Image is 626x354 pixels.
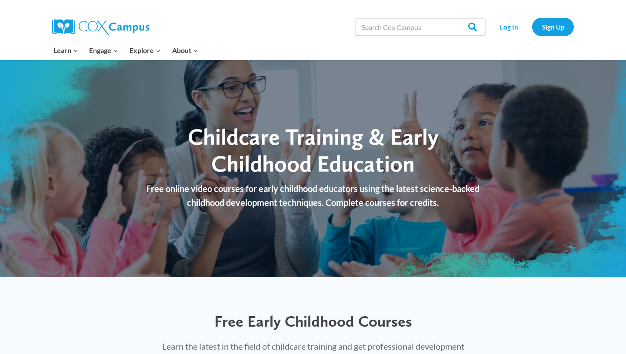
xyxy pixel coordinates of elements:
[137,182,489,209] p: Free online video courses for early childhood educators using the latest science-backed childhood...
[188,123,439,177] span: Childcare Training & Early Childhood Education
[89,45,118,56] span: Engage
[48,41,203,60] nav: Primary Navigation
[532,18,574,36] a: Sign Up
[130,45,161,56] span: Explore
[52,19,150,35] img: Cox Campus
[355,18,486,36] input: Search Cox Campus
[53,45,78,56] span: Learn
[490,18,528,36] a: Log In
[172,45,198,56] span: About
[490,18,574,36] nav: Secondary Navigation
[214,312,412,331] span: Free Early Childhood Courses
